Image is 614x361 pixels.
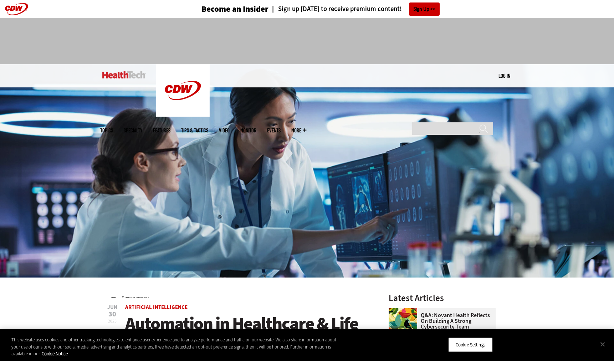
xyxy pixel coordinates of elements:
[175,5,268,13] a: Become an Insider
[181,128,208,133] a: Tips & Tactics
[448,337,493,352] button: Cookie Settings
[291,128,306,133] span: More
[409,2,440,16] a: Sign Up
[125,304,188,311] a: Artificial Intelligence
[156,64,210,117] img: Home
[498,72,510,79] a: Log in
[595,336,610,352] button: Close
[42,351,68,357] a: More information about your privacy
[389,308,421,314] a: abstract illustration of a tree
[389,308,417,337] img: abstract illustration of a tree
[111,296,116,299] a: Home
[240,128,256,133] a: MonITor
[100,128,113,133] span: Topics
[108,318,117,324] span: 2025
[11,336,338,357] div: This website uses cookies and other tracking technologies to enhance user experience and to analy...
[153,128,170,133] a: Features
[111,294,370,299] div: »
[107,311,117,318] span: 30
[498,72,510,80] div: User menu
[124,128,142,133] span: Specialty
[389,312,491,330] a: Q&A: Novant Health Reflects on Building a Strong Cybersecurity Team
[201,5,268,13] h3: Become an Insider
[267,128,281,133] a: Events
[219,128,230,133] a: Video
[126,296,149,299] a: Artificial Intelligence
[268,6,402,12] a: Sign up [DATE] to receive premium content!
[107,305,117,310] span: Jun
[102,71,145,78] img: Home
[156,111,210,119] a: CDW
[389,294,496,302] h3: Latest Articles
